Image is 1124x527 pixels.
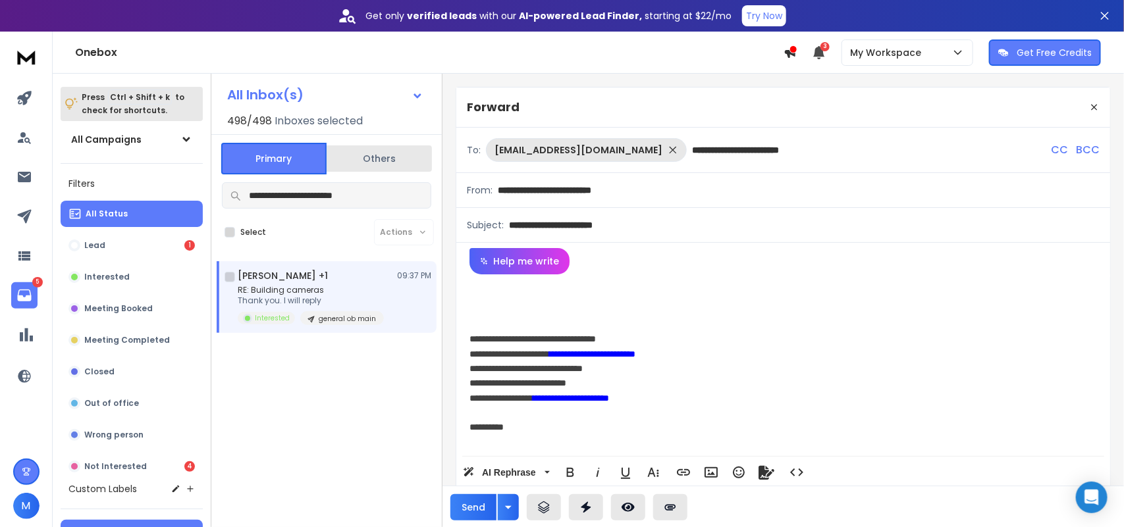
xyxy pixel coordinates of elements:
[221,143,327,174] button: Primary
[71,133,142,146] h1: All Campaigns
[467,184,493,197] p: From:
[13,493,40,519] button: M
[467,143,481,157] p: To:
[495,143,662,157] p: [EMAIL_ADDRESS][DOMAIN_NAME]
[11,282,38,309] a: 5
[108,89,172,105] span: Ctrl + Shift + k
[86,209,128,219] p: All Status
[184,240,195,251] div: 1
[469,248,570,274] button: Help me write
[467,218,504,232] p: Subject:
[1017,46,1092,59] p: Get Free Credits
[75,45,784,61] h1: Onebox
[479,467,539,478] span: AI Rephrase
[671,459,696,486] button: Insert Link (Ctrl+K)
[61,174,203,193] h3: Filters
[746,9,782,22] p: Try Now
[1051,142,1068,158] p: CC
[754,459,779,486] button: Signature
[850,46,926,59] p: My Workspace
[450,494,496,520] button: Send
[613,459,638,486] button: Underline (Ctrl+U)
[84,430,144,440] p: Wrong person
[84,240,105,251] p: Lead
[519,9,642,22] strong: AI-powered Lead Finder,
[1076,142,1100,158] p: BCC
[699,459,724,486] button: Insert Image (Ctrl+P)
[467,98,520,116] p: Forward
[84,335,170,345] p: Meeting Completed
[61,422,203,448] button: Wrong person
[460,459,552,486] button: AI Rephrase
[84,272,130,282] p: Interested
[217,82,434,108] button: All Inbox(s)
[327,144,432,173] button: Others
[61,232,203,259] button: Lead1
[227,113,272,129] span: 498 / 498
[82,91,184,117] p: Press to check for shortcuts.
[61,390,203,416] button: Out of office
[397,270,431,281] p: 09:37 PM
[742,5,786,26] button: Try Now
[32,277,43,288] p: 5
[240,227,266,238] label: Select
[365,9,732,22] p: Get only with our starting at $22/mo
[84,303,153,314] p: Meeting Booked
[319,314,376,324] p: general ob main
[641,459,666,486] button: More Text
[61,359,203,385] button: Closed
[238,285,384,295] p: RE: Building cameras
[184,461,195,472] div: 4
[61,295,203,322] button: Meeting Booked
[255,313,290,323] p: Interested
[989,39,1101,66] button: Get Free Credits
[61,264,203,290] button: Interested
[238,269,328,282] h1: [PERSON_NAME] +1
[784,459,809,486] button: Code View
[61,327,203,353] button: Meeting Completed
[238,295,384,306] p: Thank you. I will reply
[13,45,40,69] img: logo
[820,42,830,51] span: 3
[407,9,477,22] strong: verified leads
[726,459,751,486] button: Emoticons
[84,398,139,409] p: Out of office
[1076,482,1108,513] div: Open Intercom Messenger
[61,453,203,480] button: Not Interested4
[84,461,147,472] p: Not Interested
[84,366,115,377] p: Closed
[227,88,304,101] h1: All Inbox(s)
[68,482,137,495] h3: Custom Labels
[275,113,363,129] h3: Inboxes selected
[61,201,203,227] button: All Status
[61,126,203,153] button: All Campaigns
